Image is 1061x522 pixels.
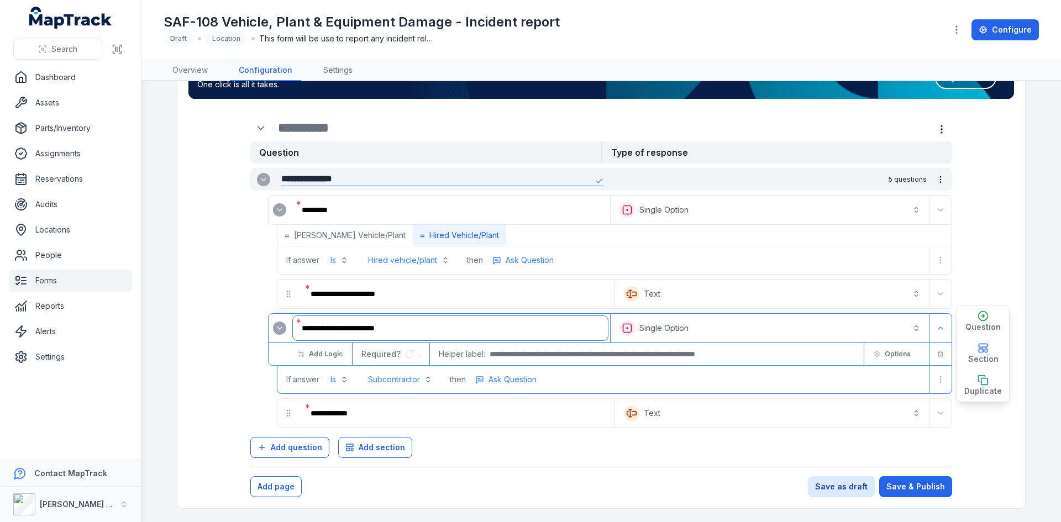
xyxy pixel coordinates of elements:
button: =[PERSON_NAME] Vehicle/Plant [277,225,413,246]
div: Location [206,31,247,46]
strong: = [285,230,290,241]
span: Add Logic [309,350,343,358]
button: Options [866,345,918,363]
button: Expand [932,285,949,303]
div: :r42:-form-item-label [293,316,608,340]
span: [PERSON_NAME] Vehicle/Plant [294,230,406,241]
a: Assignments [9,143,132,165]
div: :r5c:-form-item-label [302,401,612,425]
span: Ask Question [489,374,537,385]
strong: Contact MapTrack [34,468,107,478]
span: This form will be use to report any incident related with Plant or Vehicles [259,33,436,44]
a: Configure [971,19,1039,40]
span: Add section [359,442,405,453]
span: Hired Vehicle/Plant [429,230,499,241]
a: Settings [314,60,361,81]
div: :r4u:-form-item-label [269,317,291,339]
a: Forms [9,270,132,292]
button: Expand [273,203,286,217]
div: :rn:-form-item-label [250,118,274,139]
a: Assets [9,92,132,114]
a: MapTrack [29,7,112,29]
button: Save as draft [808,476,875,497]
button: more-detail [932,251,949,269]
strong: [PERSON_NAME] Group [40,499,130,509]
svg: drag [284,289,293,298]
button: Expand [273,321,286,335]
button: Expand [257,173,270,186]
button: Search [13,39,102,60]
a: Locations [9,219,132,241]
input: :r5j:-form-item-label [405,350,421,358]
span: Ask Question [506,255,554,266]
button: Expand [932,404,949,422]
span: Helper label: [439,349,485,360]
span: One click is all it takes. [197,79,328,90]
a: Overview [164,60,217,81]
div: :r1v:-form-item-label [269,199,291,221]
strong: = [420,230,425,241]
div: :r3o:-form-item-label [302,282,612,306]
div: :r13:-form-item-label [293,198,608,222]
button: Duplicate [957,370,1009,402]
button: Is [324,250,355,270]
a: Alerts [9,320,132,342]
a: People [9,244,132,266]
a: Reports [9,295,132,317]
svg: drag [284,409,293,418]
a: Audits [9,193,132,215]
button: more-detail [931,119,952,140]
button: more-detail [932,371,949,388]
span: Add question [271,442,322,453]
span: If answer [286,255,319,266]
span: Options [885,350,911,358]
a: Settings [9,346,132,368]
span: 5 questions [889,175,927,184]
button: Hired vehicle/plant [361,250,456,270]
a: Parts/Inventory [9,117,132,139]
button: more-detail [470,371,542,388]
button: Expand [932,319,949,337]
span: then [467,255,483,266]
button: Question [957,305,1009,338]
span: Duplicate [964,386,1002,397]
button: Text [617,401,927,425]
button: Add section [338,437,412,458]
button: Expand [250,118,271,139]
button: Single Option [613,198,927,222]
button: Subcontractor [361,370,439,389]
button: Section [957,338,1009,370]
button: Single Option [613,316,927,340]
span: then [450,374,466,385]
button: Save & Publish [879,476,952,497]
button: =Hired Vehicle/Plant [413,225,506,246]
a: Dashboard [9,66,132,88]
button: Add question [250,437,329,458]
button: more-detail [487,252,559,268]
span: Search [51,44,77,55]
button: more-detail [931,170,950,189]
button: Expand [932,201,949,219]
span: Question [965,321,1001,333]
div: Draft [164,31,193,46]
strong: Question [250,141,601,164]
button: Add page [250,476,302,497]
button: Text [617,282,927,306]
button: Is [324,370,355,389]
span: Section [968,354,999,365]
a: Configuration [230,60,301,81]
a: Reservations [9,168,132,190]
button: Add Logic [291,345,350,363]
span: Required? [361,349,405,358]
div: drag [277,402,300,424]
span: If answer [286,374,319,385]
h1: SAF-108 Vehicle, Plant & Equipment Damage - Incident report [164,13,560,31]
strong: Type of response [601,141,952,164]
div: drag [277,283,300,305]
